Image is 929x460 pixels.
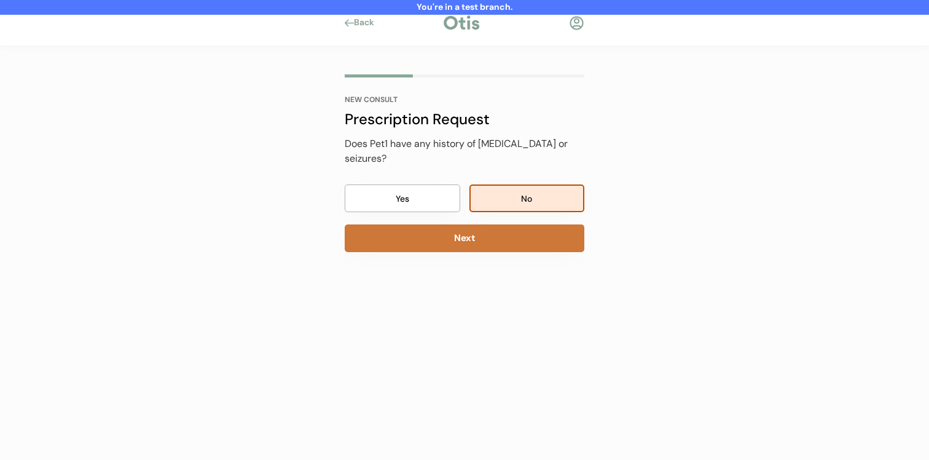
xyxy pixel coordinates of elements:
div: NEW CONSULT [345,96,584,103]
button: Yes [345,184,460,212]
div: Prescription Request [345,108,584,130]
button: Next [345,224,584,252]
div: Does Pet1 have any history of [MEDICAL_DATA] or seizures? [345,137,584,166]
div: Back [354,17,382,29]
button: No [469,184,585,212]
